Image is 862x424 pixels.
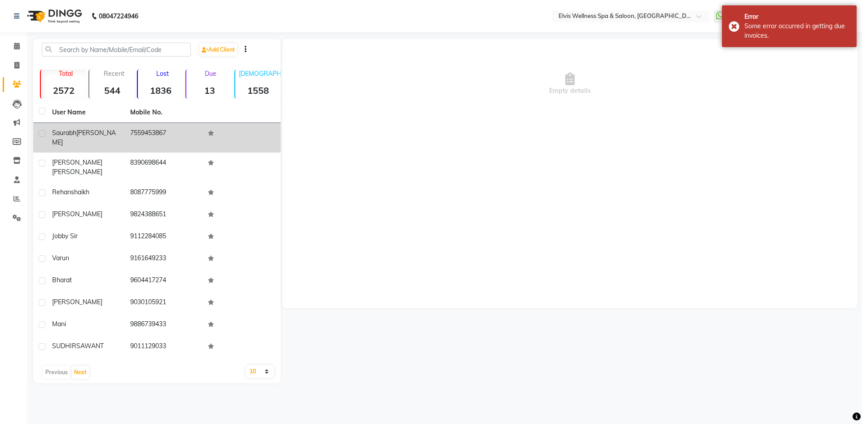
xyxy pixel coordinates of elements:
span: [PERSON_NAME] [52,298,102,306]
p: Due [188,70,232,78]
span: [PERSON_NAME] [52,210,102,218]
td: 9824388651 [125,204,203,226]
th: User Name [47,102,125,123]
span: Bharat [52,276,72,284]
span: jobby sir [52,232,78,240]
td: 9604417274 [125,270,203,292]
strong: 544 [89,85,135,96]
span: [PERSON_NAME] [52,168,102,176]
td: 7559453867 [125,123,203,153]
td: 8087775999 [125,182,203,204]
td: 9161649233 [125,248,203,270]
p: [DEMOGRAPHIC_DATA] [239,70,281,78]
p: Total [44,70,87,78]
th: Mobile No. [125,102,203,123]
p: Lost [141,70,184,78]
td: 9886739433 [125,314,203,336]
div: Some error occurred in getting due invoices. [744,22,850,40]
span: SUDHIR [52,342,76,350]
span: Saurabh [52,129,76,137]
td: 9112284085 [125,226,203,248]
a: Add Client [199,44,237,56]
strong: 1836 [138,85,184,96]
button: Next [72,366,89,379]
td: 8390698644 [125,153,203,182]
strong: 1558 [235,85,281,96]
strong: 13 [186,85,232,96]
span: SAWANT [76,342,104,350]
p: Recent [93,70,135,78]
b: 08047224946 [99,4,138,29]
span: Varun [52,254,69,262]
span: shaikh [71,188,89,196]
div: Error [744,12,850,22]
input: Search by Name/Mobile/Email/Code [42,43,191,57]
strong: 2572 [41,85,87,96]
span: Rehan [52,188,71,196]
span: [PERSON_NAME] [52,158,102,166]
img: logo [23,4,84,29]
td: 9030105921 [125,292,203,314]
span: mani [52,320,66,328]
div: Empty details [282,39,858,129]
span: [PERSON_NAME] [52,129,116,146]
td: 9011129033 [125,336,203,358]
